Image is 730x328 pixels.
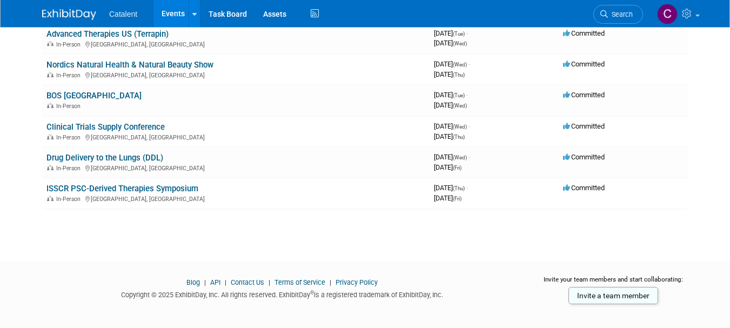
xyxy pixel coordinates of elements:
[468,153,470,161] span: -
[46,122,165,132] a: Clinical Trials Supply Conference
[47,196,53,201] img: In-Person Event
[47,165,53,170] img: In-Person Event
[453,165,461,171] span: (Fri)
[56,41,84,48] span: In-Person
[46,153,163,163] a: Drug Delivery to the Lungs (DDL)
[434,184,468,192] span: [DATE]
[434,132,465,140] span: [DATE]
[563,153,605,161] span: Committed
[46,39,425,48] div: [GEOGRAPHIC_DATA], [GEOGRAPHIC_DATA]
[434,163,461,171] span: [DATE]
[453,103,467,109] span: (Wed)
[563,184,605,192] span: Committed
[434,91,468,99] span: [DATE]
[453,31,465,37] span: (Tue)
[231,278,264,286] a: Contact Us
[434,101,467,109] span: [DATE]
[46,184,198,193] a: ISSCR PSC-Derived Therapies Symposium
[56,165,84,172] span: In-Person
[593,5,643,24] a: Search
[46,194,425,203] div: [GEOGRAPHIC_DATA], [GEOGRAPHIC_DATA]
[563,122,605,130] span: Committed
[468,60,470,68] span: -
[434,153,470,161] span: [DATE]
[453,134,465,140] span: (Thu)
[210,278,220,286] a: API
[453,92,465,98] span: (Tue)
[468,122,470,130] span: -
[568,287,658,304] a: Invite a team member
[539,275,688,291] div: Invite your team members and start collaborating:
[56,103,84,110] span: In-Person
[186,278,200,286] a: Blog
[466,91,468,99] span: -
[46,60,213,70] a: Nordics Natural Health & Natural Beauty Show
[46,163,425,172] div: [GEOGRAPHIC_DATA], [GEOGRAPHIC_DATA]
[657,4,678,24] img: Christina Szendi
[56,196,84,203] span: In-Person
[47,134,53,139] img: In-Person Event
[310,290,314,296] sup: ®
[453,196,461,202] span: (Fri)
[434,194,461,202] span: [DATE]
[47,41,53,46] img: In-Person Event
[56,72,84,79] span: In-Person
[46,91,142,101] a: BOS [GEOGRAPHIC_DATA]
[222,278,229,286] span: |
[46,29,169,39] a: Advanced Therapies US (Terrapin)
[434,39,467,47] span: [DATE]
[47,72,53,77] img: In-Person Event
[466,184,468,192] span: -
[563,91,605,99] span: Committed
[434,60,470,68] span: [DATE]
[202,278,209,286] span: |
[434,29,468,37] span: [DATE]
[56,134,84,141] span: In-Person
[563,60,605,68] span: Committed
[46,70,425,79] div: [GEOGRAPHIC_DATA], [GEOGRAPHIC_DATA]
[266,278,273,286] span: |
[466,29,468,37] span: -
[453,185,465,191] span: (Thu)
[453,155,467,160] span: (Wed)
[434,122,470,130] span: [DATE]
[453,41,467,46] span: (Wed)
[327,278,334,286] span: |
[42,287,523,300] div: Copyright © 2025 ExhibitDay, Inc. All rights reserved. ExhibitDay is a registered trademark of Ex...
[563,29,605,37] span: Committed
[453,62,467,68] span: (Wed)
[274,278,325,286] a: Terms of Service
[453,72,465,78] span: (Thu)
[608,10,633,18] span: Search
[46,132,425,141] div: [GEOGRAPHIC_DATA], [GEOGRAPHIC_DATA]
[453,124,467,130] span: (Wed)
[109,10,137,18] span: Catalent
[336,278,378,286] a: Privacy Policy
[42,9,96,20] img: ExhibitDay
[47,103,53,108] img: In-Person Event
[434,70,465,78] span: [DATE]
